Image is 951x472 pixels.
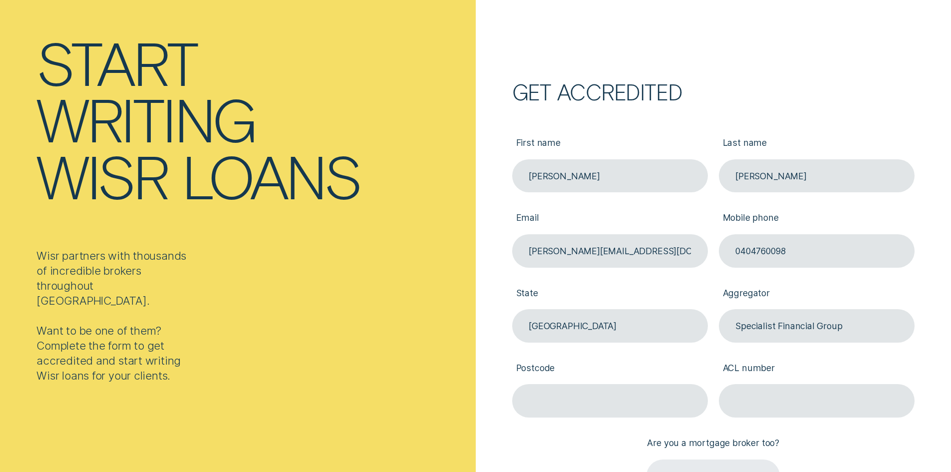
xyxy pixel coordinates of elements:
[36,33,197,90] div: Start
[512,128,708,159] label: First name
[512,83,915,100] h2: Get accredited
[719,354,915,384] label: ACL number
[719,279,915,309] label: Aggregator
[36,147,167,204] div: Wisr
[512,204,708,234] label: Email
[512,354,708,384] label: Postcode
[719,128,915,159] label: Last name
[512,279,708,309] label: State
[36,90,256,147] div: writing
[643,429,783,459] label: Are you a mortgage broker too?
[36,248,192,383] div: Wisr partners with thousands of incredible brokers throughout [GEOGRAPHIC_DATA]. Want to be one o...
[182,147,360,204] div: loans
[36,33,470,204] h1: Start writing Wisr loans
[719,204,915,234] label: Mobile phone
